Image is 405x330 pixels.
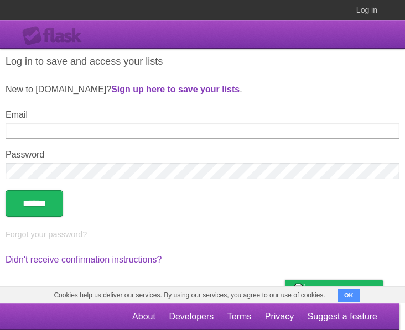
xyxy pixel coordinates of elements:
[6,255,162,264] a: Didn't receive confirmation instructions?
[285,280,383,300] a: Buy me a coffee
[227,306,252,327] a: Terms
[338,289,360,302] button: OK
[6,110,399,120] label: Email
[6,83,399,96] p: New to [DOMAIN_NAME]? .
[132,306,155,327] a: About
[290,280,305,299] img: Buy me a coffee
[6,54,399,69] h1: Log in to save and access your lists
[6,230,87,239] a: Forgot your password?
[6,150,399,160] label: Password
[308,280,377,300] span: Buy me a coffee
[169,306,214,327] a: Developers
[308,306,377,327] a: Suggest a feature
[22,26,89,46] div: Flask
[111,85,240,94] a: Sign up here to save your lists
[43,287,336,303] span: Cookies help us deliver our services. By using our services, you agree to our use of cookies.
[265,306,294,327] a: Privacy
